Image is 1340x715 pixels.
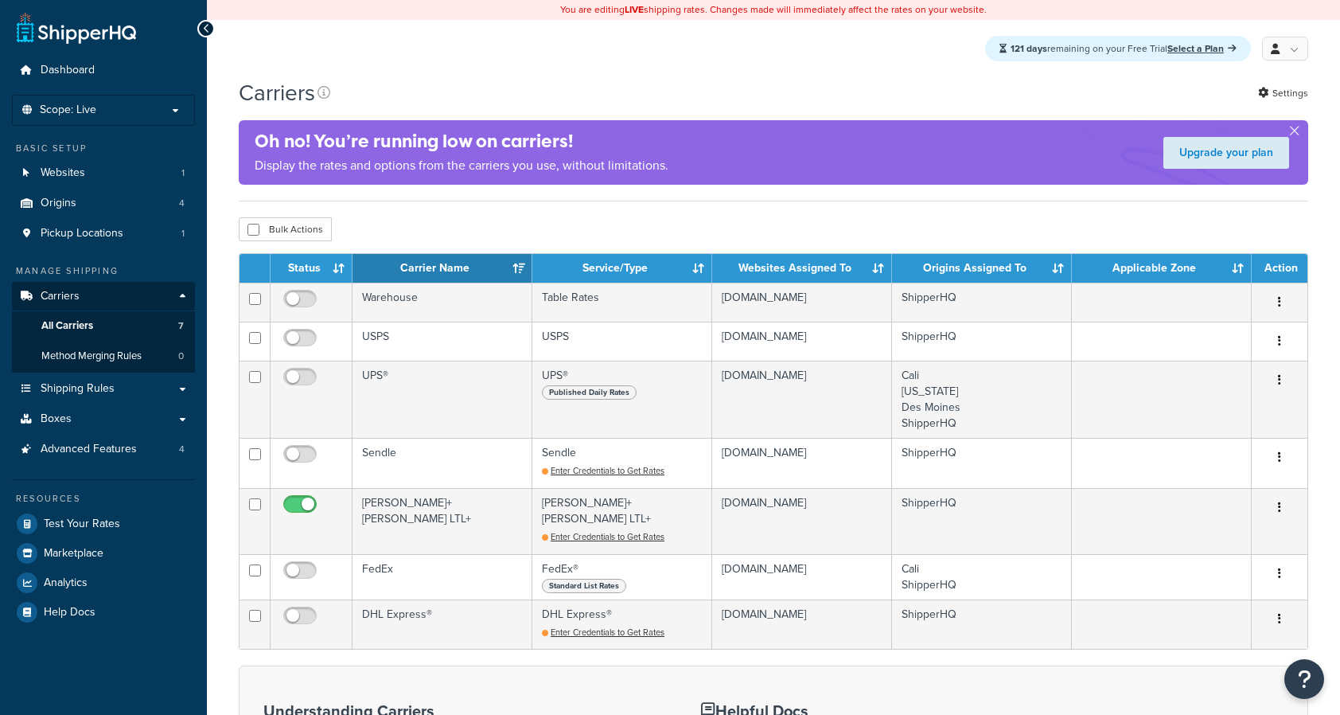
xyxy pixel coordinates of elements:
td: Cali [US_STATE] Des Moines ShipperHQ [892,361,1072,438]
li: Advanced Features [12,435,195,464]
span: 7 [178,319,184,333]
a: Enter Credentials to Get Rates [542,530,664,543]
span: Boxes [41,412,72,426]
a: Help Docs [12,598,195,627]
th: Origins Assigned To: activate to sort column ascending [892,254,1072,283]
div: Manage Shipping [12,264,195,278]
td: [DOMAIN_NAME] [712,438,892,488]
td: [DOMAIN_NAME] [712,361,892,438]
span: 1 [181,166,185,180]
span: Enter Credentials to Get Rates [551,530,664,543]
a: Method Merging Rules 0 [12,342,195,371]
td: [PERSON_NAME]+[PERSON_NAME] LTL+ [353,488,532,554]
a: Select a Plan [1167,41,1237,56]
a: Analytics [12,568,195,597]
td: [DOMAIN_NAME] [712,600,892,650]
b: LIVE [625,2,644,17]
span: Analytics [44,576,88,590]
td: ShipperHQ [892,600,1072,650]
span: 4 [179,443,185,456]
td: ShipperHQ [892,488,1072,554]
h4: Oh no! You’re running low on carriers! [255,128,668,154]
div: Basic Setup [12,142,195,155]
a: Enter Credentials to Get Rates [542,626,664,639]
td: DHL Express® [532,600,712,650]
span: Advanced Features [41,443,137,456]
td: Cali ShipperHQ [892,554,1072,600]
td: [PERSON_NAME]+[PERSON_NAME] LTL+ [532,488,712,554]
td: USPS [532,322,712,361]
li: All Carriers [12,311,195,341]
th: Carrier Name: activate to sort column ascending [353,254,532,283]
a: ShipperHQ Home [17,12,136,44]
a: Dashboard [12,56,195,85]
td: UPS® [532,361,712,438]
span: Help Docs [44,606,95,619]
span: Dashboard [41,64,95,77]
td: [DOMAIN_NAME] [712,283,892,322]
td: FedEx® [532,554,712,600]
a: All Carriers 7 [12,311,195,341]
div: Resources [12,492,195,506]
li: Carriers [12,282,195,373]
a: Carriers [12,282,195,311]
a: Settings [1258,82,1308,104]
a: Upgrade your plan [1163,137,1289,169]
th: Websites Assigned To: activate to sort column ascending [712,254,892,283]
span: Method Merging Rules [41,350,142,363]
span: Pickup Locations [41,227,123,240]
a: Test Your Rates [12,510,195,538]
span: Published Daily Rates [542,385,637,400]
button: Open Resource Center [1284,659,1324,699]
span: Test Your Rates [44,518,120,531]
a: Pickup Locations 1 [12,219,195,248]
a: Enter Credentials to Get Rates [542,464,664,477]
li: Method Merging Rules [12,342,195,371]
span: 1 [181,227,185,240]
td: ShipperHQ [892,322,1072,361]
td: USPS [353,322,532,361]
button: Bulk Actions [239,217,332,241]
span: Standard List Rates [542,579,626,593]
a: Boxes [12,404,195,434]
td: ShipperHQ [892,283,1072,322]
p: Display the rates and options from the carriers you use, without limitations. [255,154,668,177]
span: Marketplace [44,547,103,561]
strong: 121 days [1011,41,1047,56]
div: remaining on your Free Trial [985,36,1251,61]
a: Advanced Features 4 [12,435,195,464]
td: DHL Express® [353,600,532,650]
a: Websites 1 [12,158,195,188]
h1: Carriers [239,77,315,108]
a: Origins 4 [12,189,195,218]
span: Enter Credentials to Get Rates [551,626,664,639]
td: Sendle [353,438,532,488]
td: Table Rates [532,283,712,322]
th: Service/Type: activate to sort column ascending [532,254,712,283]
td: [DOMAIN_NAME] [712,322,892,361]
li: Websites [12,158,195,188]
span: Scope: Live [40,104,96,117]
span: Origins [41,197,76,210]
span: All Carriers [41,319,93,333]
li: Pickup Locations [12,219,195,248]
span: Enter Credentials to Get Rates [551,464,664,477]
td: Sendle [532,438,712,488]
span: Websites [41,166,85,180]
td: [DOMAIN_NAME] [712,488,892,554]
td: Warehouse [353,283,532,322]
td: UPS® [353,361,532,438]
a: Shipping Rules [12,374,195,404]
a: Marketplace [12,539,195,568]
span: Shipping Rules [41,382,115,396]
td: [DOMAIN_NAME] [712,554,892,600]
td: ShipperHQ [892,438,1072,488]
th: Applicable Zone: activate to sort column ascending [1072,254,1252,283]
th: Status: activate to sort column ascending [271,254,353,283]
span: 0 [178,350,184,363]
